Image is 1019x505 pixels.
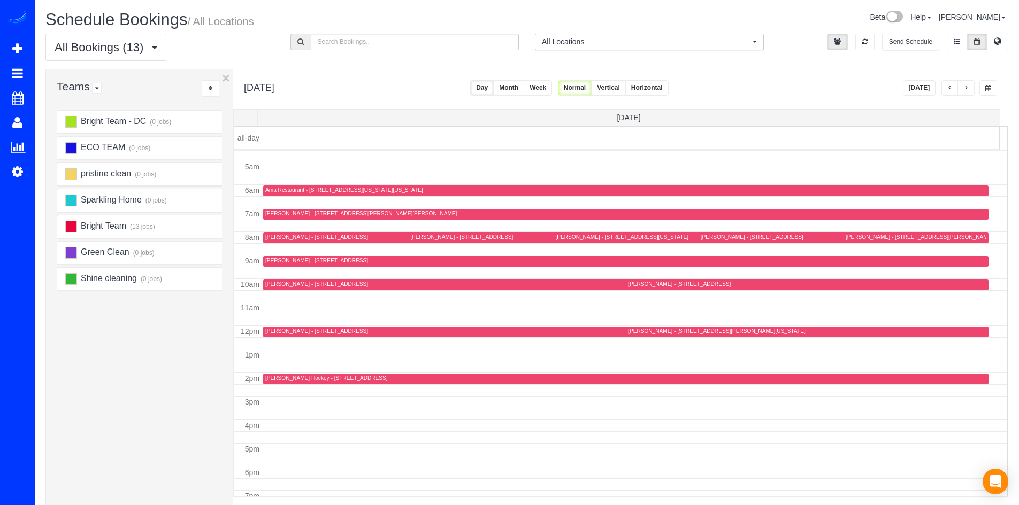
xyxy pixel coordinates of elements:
[265,210,457,217] div: [PERSON_NAME] - [STREET_ADDRESS][PERSON_NAME][PERSON_NAME]
[903,80,936,96] button: [DATE]
[79,116,146,126] span: Bright Team - DC
[265,187,423,193] div: Ama Restaurant - [STREET_ADDRESS][US_STATE][US_STATE]
[57,80,90,92] span: Teams
[139,275,162,283] small: (0 jobs)
[701,234,803,240] div: [PERSON_NAME] - [STREET_ADDRESS]
[558,80,592,96] button: Normal
[470,80,494,96] button: Day
[237,134,259,142] span: all-day
[846,234,993,240] div: [PERSON_NAME] - [STREET_ADDRESS][PERSON_NAME]
[265,281,368,288] div: [PERSON_NAME] - [STREET_ADDRESS]
[265,234,368,240] div: [PERSON_NAME] - [STREET_ADDRESS]
[55,41,149,54] span: All Bookings (13)
[187,15,254,27] small: / All Locations
[245,257,259,265] span: 9am
[241,304,259,312] span: 11am
[79,247,129,257] span: Green Clean
[241,280,259,289] span: 10am
[535,34,764,50] button: All Locations
[245,186,259,195] span: 6am
[493,80,524,96] button: Month
[410,234,513,240] div: [PERSON_NAME] - [STREET_ADDRESS]
[144,197,167,204] small: (0 jobs)
[625,80,669,96] button: Horizontal
[591,80,626,96] button: Vertical
[265,257,368,264] div: [PERSON_NAME] - [STREET_ADDRESS]
[79,221,126,230] span: Bright Team
[265,328,368,335] div: [PERSON_NAME] - [STREET_ADDRESS]
[6,11,28,26] img: Automaid Logo
[885,11,903,25] img: New interface
[617,113,640,122] span: [DATE]
[870,13,903,21] a: Beta
[939,13,1006,21] a: [PERSON_NAME]
[245,421,259,430] span: 4pm
[149,118,172,126] small: (0 jobs)
[265,375,388,382] div: [PERSON_NAME] Hockey - [STREET_ADDRESS]
[79,195,141,204] span: Sparkling Home
[134,170,157,178] small: (0 jobs)
[222,71,230,85] button: ×
[555,234,688,240] div: [PERSON_NAME] - [STREET_ADDRESS][US_STATE]
[45,34,166,61] button: All Bookings (13)
[983,469,1008,494] div: Open Intercom Messenger
[542,36,750,47] span: All Locations
[45,10,187,29] span: Schedule Bookings
[241,327,259,336] span: 12pm
[245,398,259,406] span: 3pm
[79,169,131,178] span: pristine clean
[128,223,155,230] small: (13 jobs)
[245,162,259,171] span: 5am
[910,13,931,21] a: Help
[524,80,552,96] button: Week
[311,34,519,50] input: Search Bookings..
[79,274,136,283] span: Shine cleaning
[132,249,155,257] small: (0 jobs)
[245,492,259,500] span: 7pm
[245,468,259,477] span: 6pm
[628,281,731,288] div: [PERSON_NAME] - [STREET_ADDRESS]
[245,351,259,359] span: 1pm
[245,445,259,453] span: 5pm
[209,85,212,91] i: Sort Teams
[128,144,151,152] small: (0 jobs)
[882,34,939,50] button: Send Schedule
[245,233,259,242] span: 8am
[79,143,125,152] span: ECO TEAM
[202,80,219,97] div: ...
[245,209,259,218] span: 7am
[628,328,806,335] div: [PERSON_NAME] - [STREET_ADDRESS][PERSON_NAME][US_STATE]
[245,374,259,383] span: 2pm
[244,80,274,94] h2: [DATE]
